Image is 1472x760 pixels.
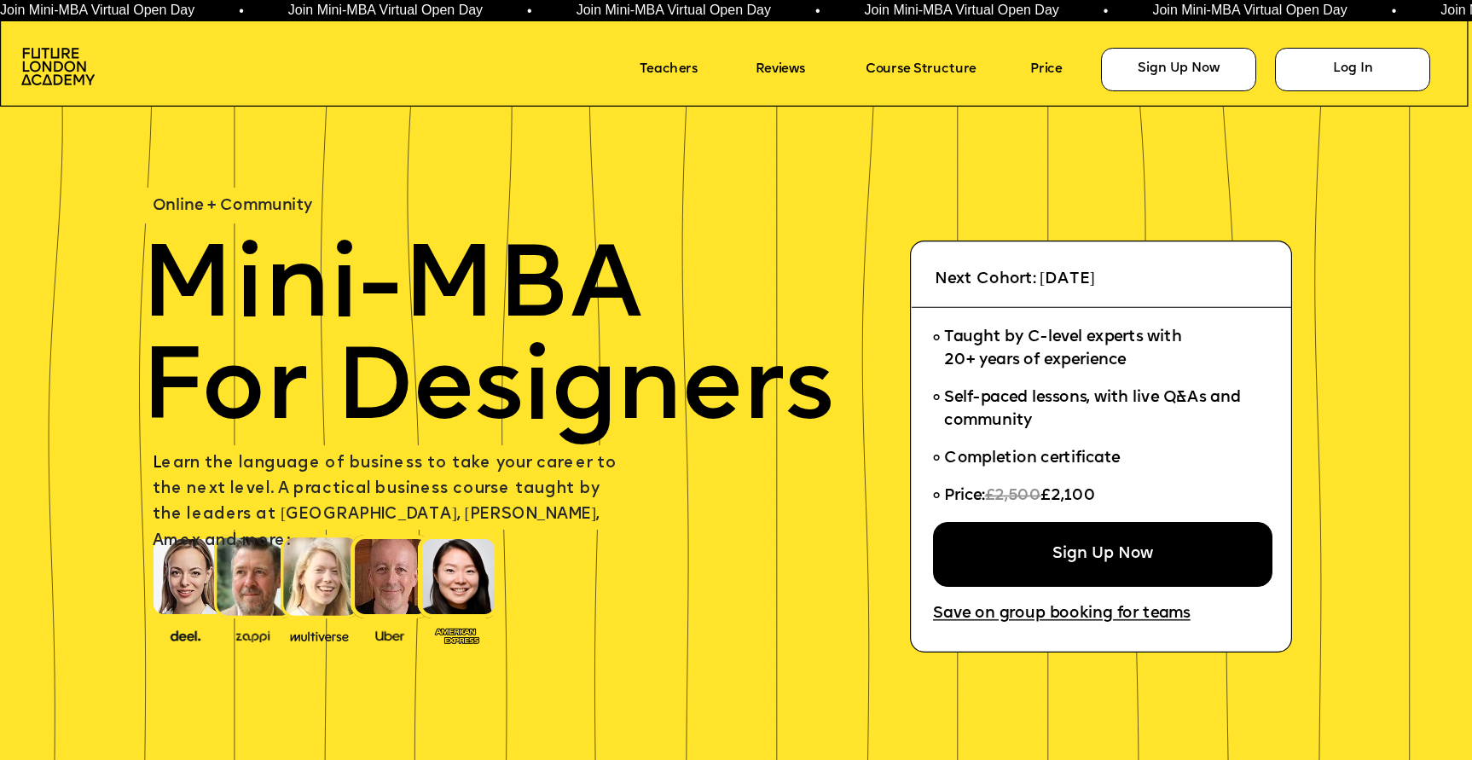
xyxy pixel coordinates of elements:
a: Teachers [640,56,733,84]
img: image-b2f1584c-cbf7-4a77-bbe0-f56ae6ee31f2.png [224,627,281,643]
span: earn the language of business to take your career to the next level. A practical business course ... [153,455,621,549]
span: • [235,4,241,18]
span: • [524,4,529,18]
span: Price: [944,488,984,504]
span: Next Cohort: [DATE] [935,271,1095,287]
a: Save on group booking for teams [933,600,1232,630]
span: For Designers [141,342,833,444]
span: Online + Community [153,199,312,215]
img: image-b7d05013-d886-4065-8d38-3eca2af40620.png [285,625,354,644]
img: image-93eab660-639c-4de6-957c-4ae039a0235a.png [428,624,485,645]
span: Taught by C-level experts with 20+ years of experience [944,329,1181,368]
span: L [153,455,161,472]
img: image-99cff0b2-a396-4aab-8550-cf4071da2cb9.png [361,627,418,643]
img: image-aac980e9-41de-4c2d-a048-f29dd30a0068.png [21,48,95,85]
img: image-388f4489-9820-4c53-9b08-f7df0b8d4ae2.png [157,625,214,644]
span: • [811,4,816,18]
span: Completion certificate [944,450,1120,467]
span: • [1099,4,1104,18]
span: £2,500 [985,488,1041,504]
a: Course Structure [866,56,1017,84]
span: Self-paced lessons, with live Q&As and community [944,390,1244,429]
span: £2,100 [1040,488,1095,504]
a: Price [1030,56,1087,84]
span: • [1388,4,1393,18]
a: Reviews [756,56,835,84]
span: Mini-MBA [141,240,642,342]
